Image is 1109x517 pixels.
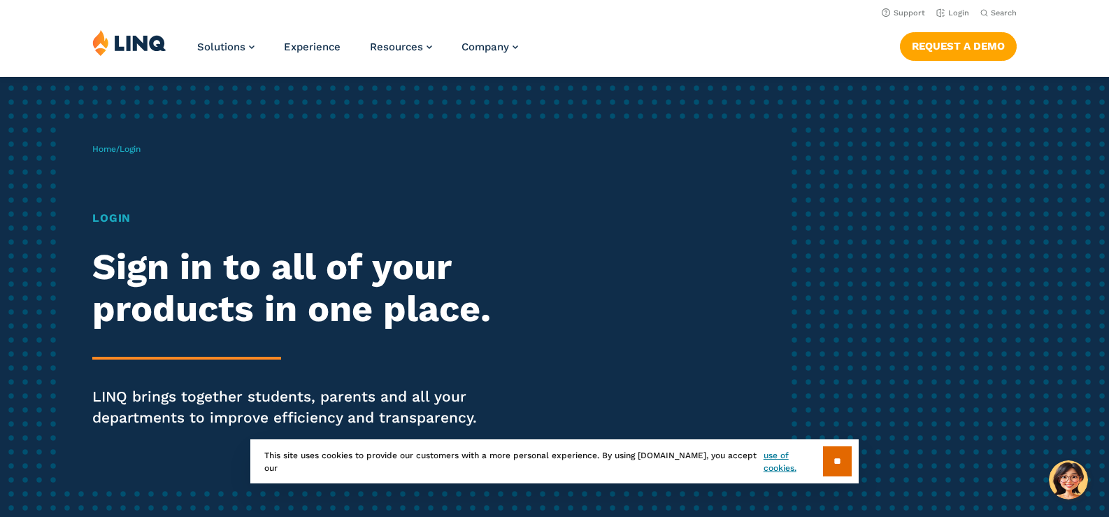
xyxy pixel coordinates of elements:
a: Home [92,144,116,154]
span: / [92,144,141,154]
span: Solutions [197,41,245,53]
span: Login [120,144,141,154]
a: use of cookies. [764,449,823,474]
h1: Login [92,210,520,227]
nav: Button Navigation [900,29,1017,60]
span: Resources [370,41,423,53]
a: Resources [370,41,432,53]
a: Support [882,8,925,17]
a: Company [462,41,518,53]
h2: Sign in to all of your products in one place. [92,246,520,330]
span: Search [991,8,1017,17]
div: This site uses cookies to provide our customers with a more personal experience. By using [DOMAIN... [250,439,859,483]
a: Request a Demo [900,32,1017,60]
button: Hello, have a question? Let’s chat. [1049,460,1088,500]
button: Open Search Bar [980,8,1017,18]
a: Solutions [197,41,255,53]
a: Login [936,8,969,17]
a: Experience [284,41,341,53]
nav: Primary Navigation [197,29,518,76]
p: LINQ brings together students, parents and all your departments to improve efficiency and transpa... [92,386,520,428]
img: LINQ | K‑12 Software [92,29,166,56]
span: Company [462,41,509,53]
